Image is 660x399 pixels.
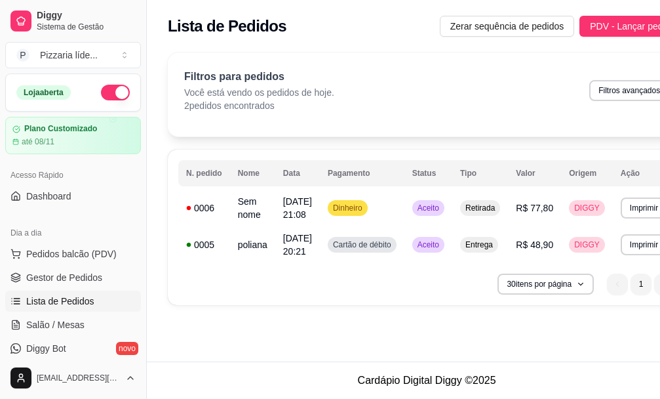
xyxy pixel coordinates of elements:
[320,160,404,186] th: Pagamento
[330,240,394,250] span: Cartão de débito
[5,222,141,243] div: Dia a dia
[186,238,222,251] div: 0005
[5,165,141,186] div: Acesso Rápido
[508,160,561,186] th: Valor
[5,42,141,68] button: Select a team
[26,342,66,355] span: Diggy Bot
[26,190,71,203] span: Dashboard
[184,69,334,85] p: Filtros para pedidos
[184,86,334,99] p: Você está vendo os pedidos de hoje.
[16,49,29,62] span: P
[572,203,602,213] span: DIGGY
[415,240,442,250] span: Aceito
[415,203,442,213] span: Aceito
[283,196,312,220] span: [DATE] 21:08
[22,136,54,147] article: até 08/11
[230,226,275,263] td: poliana
[452,160,508,186] th: Tipo
[5,291,141,312] a: Lista de Pedidos
[26,295,94,308] span: Lista de Pedidos
[26,271,102,284] span: Gestor de Pedidos
[186,201,222,215] div: 0006
[5,243,141,264] button: Pedidos balcão (PDV)
[275,160,320,186] th: Data
[404,160,452,186] th: Status
[37,22,136,32] span: Sistema de Gestão
[450,19,564,33] span: Zerar sequência de pedidos
[178,160,230,186] th: N. pedido
[463,203,497,213] span: Retirada
[572,240,602,250] span: DIGGY
[516,240,553,250] span: R$ 48,90
[440,16,575,37] button: Zerar sequência de pedidos
[516,203,553,213] span: R$ 77,80
[497,274,594,295] button: 30itens por página
[5,338,141,359] a: Diggy Botnovo
[16,85,71,100] div: Loja aberta
[37,10,136,22] span: Diggy
[5,117,141,154] a: Plano Customizadoaté 08/11
[5,5,141,37] a: DiggySistema de Gestão
[230,160,275,186] th: Nome
[330,203,365,213] span: Dinheiro
[5,267,141,288] a: Gestor de Pedidos
[230,190,275,226] td: Sem nome
[5,362,141,394] button: [EMAIL_ADDRESS][DOMAIN_NAME]
[631,274,651,295] li: pagination item 1 active
[561,160,613,186] th: Origem
[26,318,85,331] span: Salão / Mesas
[101,85,130,100] button: Alterar Status
[24,124,97,134] article: Plano Customizado
[37,373,120,383] span: [EMAIL_ADDRESS][DOMAIN_NAME]
[26,247,117,261] span: Pedidos balcão (PDV)
[463,240,495,250] span: Entrega
[5,186,141,207] a: Dashboard
[168,16,286,37] h2: Lista de Pedidos
[40,49,98,62] div: Pizzaria líde ...
[184,99,334,112] p: 2 pedidos encontrados
[283,233,312,257] span: [DATE] 20:21
[5,314,141,335] a: Salão / Mesas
